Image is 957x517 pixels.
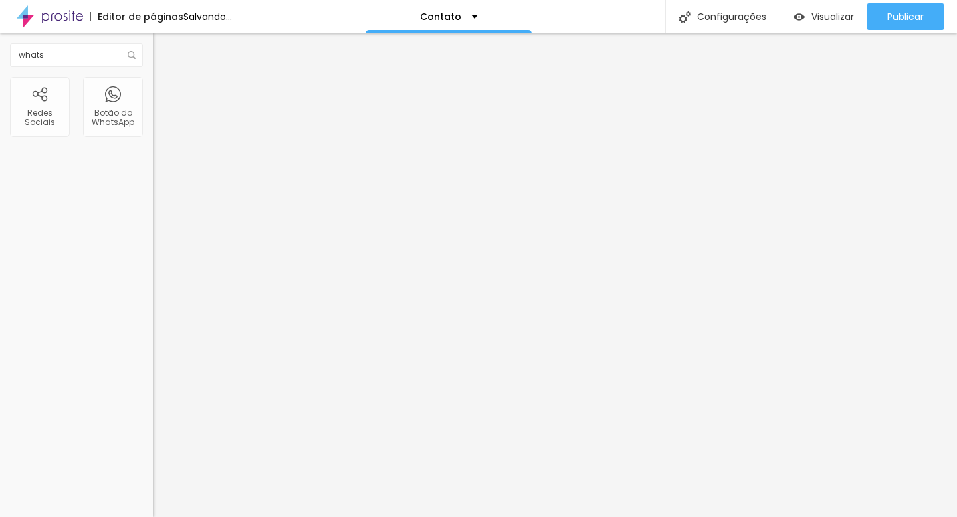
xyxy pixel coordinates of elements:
[794,11,805,23] img: view-1.svg
[887,11,924,22] span: Publicar
[183,12,232,21] div: Salvando...
[10,43,143,67] input: Buscar elemento
[780,3,867,30] button: Visualizar
[811,11,854,22] span: Visualizar
[420,12,461,21] p: Contato
[867,3,944,30] button: Publicar
[86,108,139,128] div: Botão do WhatsApp
[90,12,183,21] div: Editor de páginas
[128,51,136,59] img: Icone
[679,11,691,23] img: Icone
[13,108,66,128] div: Redes Sociais
[153,33,957,517] iframe: Editor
